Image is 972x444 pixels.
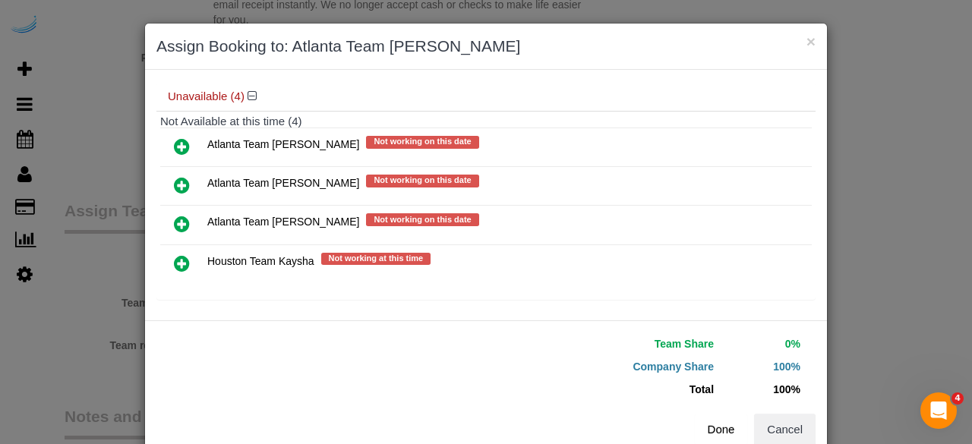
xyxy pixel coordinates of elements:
td: Company Share [497,355,718,378]
td: Total [497,378,718,401]
button: × [806,33,816,49]
span: Not working on this date [366,175,478,187]
span: Atlanta Team [PERSON_NAME] [207,139,359,151]
span: Not working on this date [366,213,478,225]
td: 100% [718,378,804,401]
h3: Assign Booking to: Atlanta Team [PERSON_NAME] [156,35,816,58]
td: Team Share [497,332,718,355]
h4: Not Available at this time (4) [160,115,812,128]
iframe: Intercom live chat [920,392,957,429]
span: Not working at this time [321,253,431,265]
span: Houston Team Kaysha [207,255,314,267]
h4: Unavailable (4) [168,90,804,103]
span: 4 [951,392,964,405]
td: 100% [718,355,804,378]
span: Atlanta Team [PERSON_NAME] [207,178,359,190]
span: Not working on this date [366,136,478,148]
td: 0% [718,332,804,355]
span: Atlanta Team [PERSON_NAME] [207,216,359,228]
